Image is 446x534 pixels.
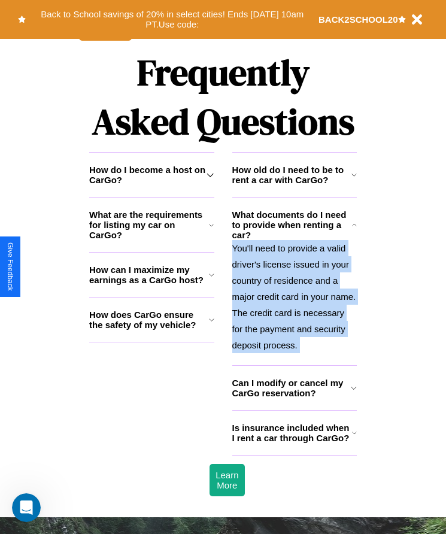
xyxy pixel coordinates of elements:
button: Learn More [210,464,244,496]
h3: How does CarGo ensure the safety of my vehicle? [89,310,209,330]
h3: What documents do I need to provide when renting a car? [232,210,353,240]
b: BACK2SCHOOL20 [318,14,398,25]
h3: Is insurance included when I rent a car through CarGo? [232,423,352,443]
h3: How can I maximize my earnings as a CarGo host? [89,265,209,285]
div: Give Feedback [6,242,14,291]
h1: Frequently Asked Questions [89,42,357,152]
p: You'll need to provide a valid driver's license issued in your country of residence and a major c... [232,240,357,353]
iframe: Intercom live chat [12,493,41,522]
button: Back to School savings of 20% in select cities! Ends [DATE] 10am PT.Use code: [26,6,318,33]
h3: Can I modify or cancel my CarGo reservation? [232,378,351,398]
h3: What are the requirements for listing my car on CarGo? [89,210,209,240]
h3: How old do I need to be to rent a car with CarGo? [232,165,351,185]
h3: How do I become a host on CarGo? [89,165,207,185]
